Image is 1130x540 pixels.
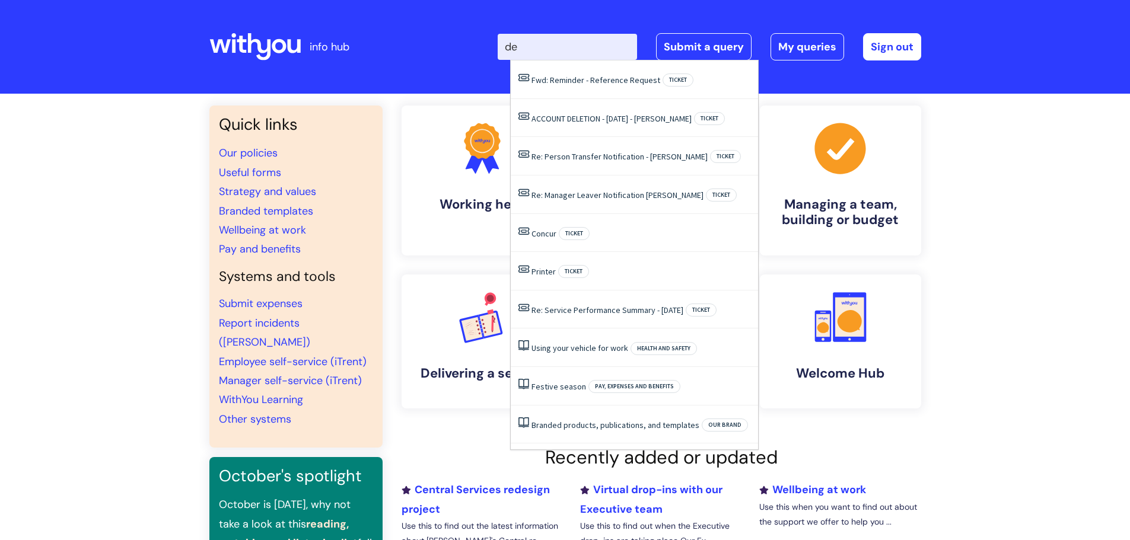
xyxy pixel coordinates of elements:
a: Concur [531,228,556,239]
a: Report incidents ([PERSON_NAME]) [219,316,310,349]
a: Festive season [531,381,586,392]
a: Re: Person Transfer Notification - [PERSON_NAME] [531,151,708,162]
h4: Systems and tools [219,269,373,285]
a: Useful forms [219,165,281,180]
span: Ticket [710,150,741,163]
a: Other systems [219,412,291,426]
h4: Working here [411,197,553,212]
a: WithYou Learning [219,392,303,407]
span: Ticket [559,227,590,240]
a: Strategy and values [219,184,316,199]
a: ACCOUNT DELETION - [DATE] - [PERSON_NAME] [531,113,692,124]
span: Our brand [702,418,748,432]
a: Sign out [863,33,921,60]
span: Ticket [694,112,725,125]
a: Central Services redesign project [402,483,550,516]
h2: Recently added or updated [402,446,921,468]
a: My queries [771,33,844,60]
h4: Delivering a service [411,366,553,381]
span: Pay, expenses and benefits [588,380,680,393]
p: Use this when you want to find out about the support we offer to help you ... [759,500,921,529]
span: Ticket [663,74,693,87]
p: info hub [310,37,349,56]
a: Submit expenses [219,296,303,311]
span: Ticket [686,303,717,317]
h3: Quick links [219,115,373,134]
div: | - [498,33,921,60]
span: Health and safety [631,342,697,355]
a: Welcome Hub [760,274,921,408]
h4: Managing a team, building or budget [769,197,912,228]
a: Branded templates [219,204,313,218]
span: Ticket [558,265,589,278]
a: Wellbeing at work [219,223,306,237]
a: Submit a query [656,33,752,60]
a: Delivering a service [402,274,563,408]
h4: Welcome Hub [769,366,912,381]
h3: October's spotlight [219,466,373,485]
a: Employee self-service (iTrent) [219,354,367,369]
a: Branded products, publications, and templates [531,420,699,430]
a: Wellbeing at work [759,483,866,497]
a: Re: Manager Leaver Notification [PERSON_NAME] [531,190,704,200]
a: Manager self-service (iTrent) [219,373,362,388]
a: Pay and benefits [219,242,301,256]
span: Ticket [706,188,737,202]
a: Managing a team, building or budget [760,106,921,255]
a: Fwd: Reminder - Reference Request [531,75,660,85]
a: Re: Service Performance Summary - [DATE] [531,305,683,315]
a: Working here [402,106,563,255]
a: Virtual drop-ins with our Executive team [580,483,722,516]
input: Search [498,34,637,60]
a: Printer [531,266,556,277]
a: Using your vehicle for work [531,343,628,353]
a: Our policies [219,146,278,160]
